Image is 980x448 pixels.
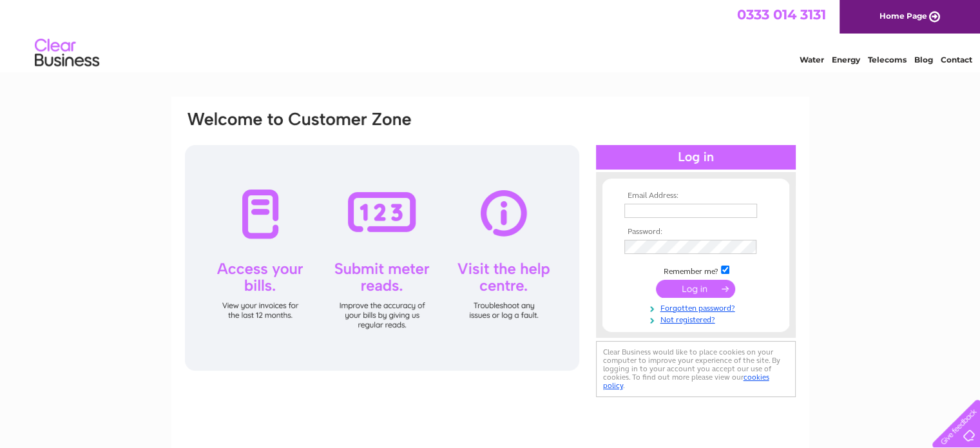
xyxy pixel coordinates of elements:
td: Remember me? [621,264,771,277]
a: Blog [914,55,933,64]
div: Clear Business would like to place cookies on your computer to improve your experience of the sit... [596,341,796,397]
a: Water [800,55,824,64]
img: logo.png [34,34,100,73]
a: Telecoms [868,55,907,64]
a: cookies policy [603,373,769,390]
div: Clear Business is a trading name of Verastar Limited (registered in [GEOGRAPHIC_DATA] No. 3667643... [186,7,795,63]
a: Energy [832,55,860,64]
a: 0333 014 3131 [737,6,826,23]
a: Forgotten password? [624,301,771,313]
a: Contact [941,55,972,64]
a: Not registered? [624,313,771,325]
th: Password: [621,228,771,237]
th: Email Address: [621,191,771,200]
input: Submit [656,280,735,298]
